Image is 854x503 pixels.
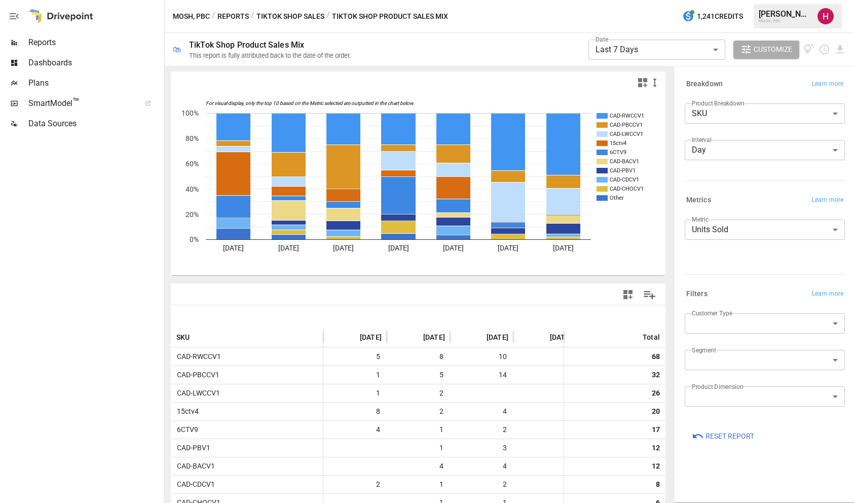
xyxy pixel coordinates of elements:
button: TikTok Shop Sales [256,10,324,23]
span: 4 [392,457,445,475]
span: [DATE] [487,332,508,342]
span: CAD-RWCCV1 [173,352,221,361]
span: 8 [392,348,445,366]
span: 1,241 Credits [697,10,743,23]
span: Dashboards [28,57,162,69]
button: 1,241Credits [678,7,747,26]
span: [DATE] [360,332,382,342]
span: Learn more [812,195,843,205]
span: [DATE] [550,332,572,342]
text: 100% [181,109,199,117]
span: [DATE] [423,332,445,342]
span: 6CTV9 [173,425,198,434]
div: TikTok Shop Product Sales Mix [189,40,304,50]
span: CAD-CDCV1 [173,480,215,488]
span: CAD-PBV1 [173,444,210,452]
text: CAD-PBCCV1 [610,122,643,128]
label: Segment [692,346,716,354]
button: Sort [408,330,422,344]
label: Customer Type [692,309,732,317]
text: [DATE] [278,244,299,252]
button: MOSH, PBC [173,10,210,23]
label: Product Dimension [692,382,743,391]
span: 2 [392,384,445,402]
text: CAD-PBV1 [610,167,636,174]
span: 1 [328,384,382,402]
span: CAD-LWCCV1 [173,389,220,397]
span: SmartModel [28,97,134,110]
label: Product Breakdown [692,99,745,107]
button: Sort [191,330,205,344]
div: 32 [652,366,660,384]
button: View documentation [803,41,815,59]
div: 12 [652,439,660,457]
text: CAD-RWCCV1 [610,113,644,119]
text: For visual display, only the top 10 based on the Metric selected are outputted in the chart below. [206,100,415,106]
h6: Metrics [686,195,711,206]
text: 20% [185,210,199,219]
span: 1 [392,421,445,439]
span: 8 [328,403,382,420]
text: CAD-LWCCV1 [610,131,643,137]
text: 0% [190,235,199,243]
div: Day [685,140,845,160]
span: 1 [392,439,445,457]
div: [PERSON_NAME] [759,9,811,19]
text: 80% [185,134,199,142]
span: 4 [455,457,508,475]
span: 2 [328,476,382,493]
span: 1 [392,476,445,493]
button: Manage Columns [638,283,661,306]
span: CAD-PBCCV1 [173,371,219,379]
span: 1 [328,366,382,384]
div: Hayton Oei [818,8,834,24]
button: Sort [471,330,486,344]
button: Hayton Oei [811,2,840,30]
h6: Breakdown [686,79,723,90]
span: Learn more [812,79,843,89]
button: Reset Report [685,427,761,445]
span: 6 [518,421,572,439]
text: 40% [185,185,199,193]
span: 5 [518,348,572,366]
button: Sort [345,330,359,344]
span: 4 [328,421,382,439]
span: 3 [455,439,508,457]
span: 14 [455,366,508,384]
span: 5 [328,348,382,366]
div: 26 [652,384,660,402]
label: Interval [692,135,712,144]
button: Reports [217,10,249,23]
text: [DATE] [333,244,354,252]
div: SKU [685,103,845,124]
span: CAD-BACV1 [173,462,215,470]
span: 3 [518,384,572,402]
div: Units Sold [685,220,845,240]
div: / [212,10,215,23]
text: Other [610,195,624,201]
span: 1 [518,366,572,384]
div: MOSH, PBC [759,19,811,23]
div: Total [643,333,660,341]
span: 10 [455,348,508,366]
span: Data Sources [28,118,162,130]
button: Customize [733,41,799,59]
text: 15ctv4 [610,140,626,147]
button: Download report [834,44,846,55]
label: Date [596,35,608,44]
svg: A chart. [171,93,665,275]
button: Sort [535,330,549,344]
span: 1 [518,403,572,420]
div: 12 [652,457,660,475]
span: SKU [176,332,190,342]
text: CAD-BACV1 [610,158,639,165]
text: CAD-CHOCV1 [610,186,644,192]
text: [DATE] [553,244,574,252]
span: 4 [455,403,508,420]
span: 2 [455,476,508,493]
h6: Filters [686,289,708,300]
span: Customize [754,43,792,56]
text: [DATE] [443,244,464,252]
span: Last 7 Days [596,45,638,54]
